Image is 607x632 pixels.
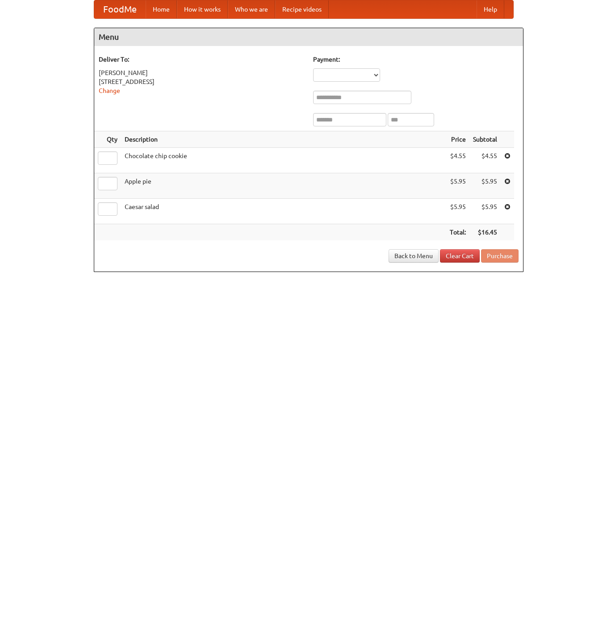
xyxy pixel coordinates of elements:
[446,173,469,199] td: $5.95
[146,0,177,18] a: Home
[469,199,501,224] td: $5.95
[121,131,446,148] th: Description
[481,249,519,263] button: Purchase
[94,131,121,148] th: Qty
[440,249,480,263] a: Clear Cart
[99,77,304,86] div: [STREET_ADDRESS]
[469,131,501,148] th: Subtotal
[446,131,469,148] th: Price
[313,55,519,64] h5: Payment:
[228,0,275,18] a: Who we are
[121,148,446,173] td: Chocolate chip cookie
[94,28,523,46] h4: Menu
[446,199,469,224] td: $5.95
[477,0,504,18] a: Help
[177,0,228,18] a: How it works
[99,87,120,94] a: Change
[275,0,329,18] a: Recipe videos
[389,249,439,263] a: Back to Menu
[469,173,501,199] td: $5.95
[121,199,446,224] td: Caesar salad
[94,0,146,18] a: FoodMe
[99,68,304,77] div: [PERSON_NAME]
[121,173,446,199] td: Apple pie
[446,224,469,241] th: Total:
[469,224,501,241] th: $16.45
[446,148,469,173] td: $4.55
[99,55,304,64] h5: Deliver To:
[469,148,501,173] td: $4.55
